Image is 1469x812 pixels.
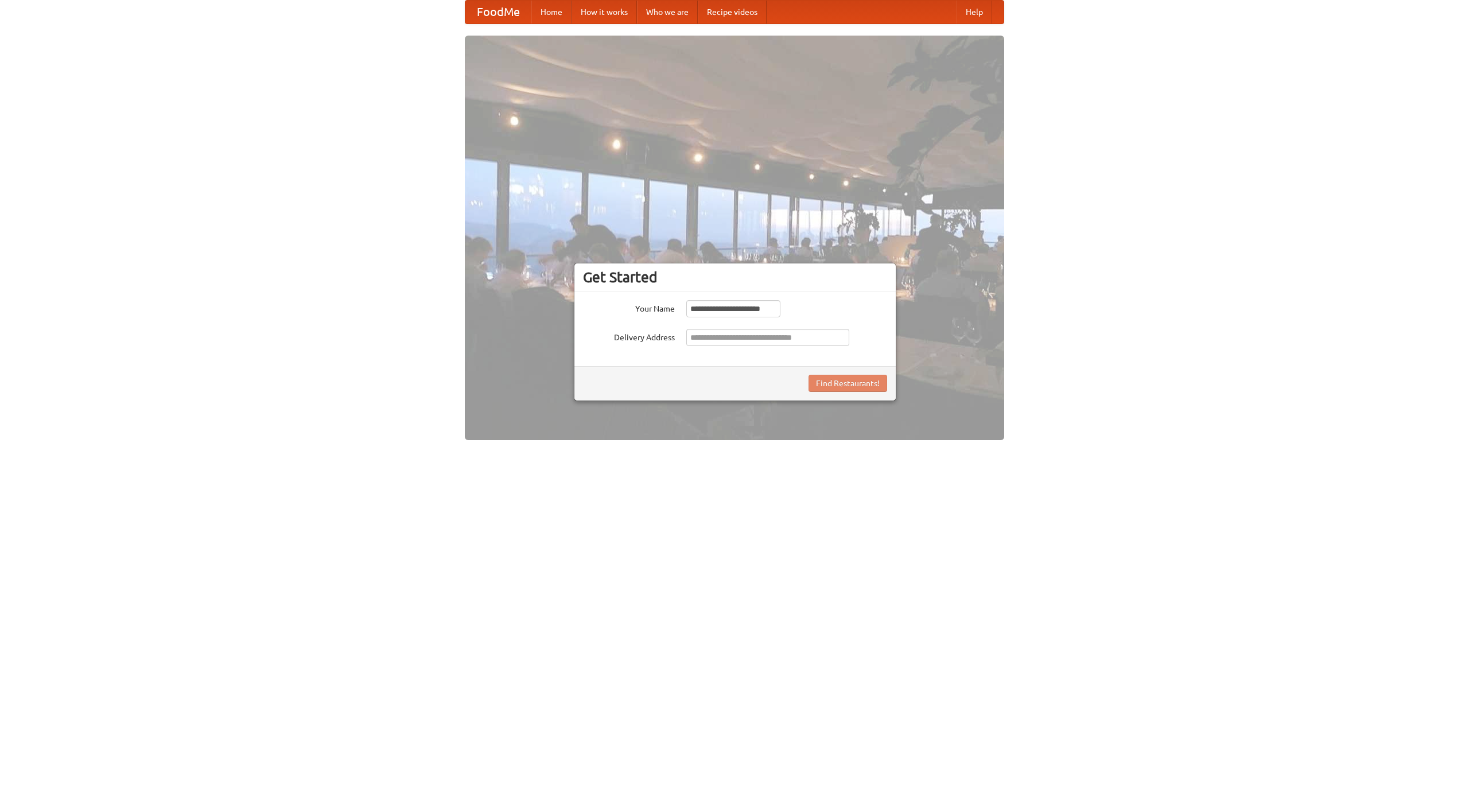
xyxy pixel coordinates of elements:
a: FoodMe [465,1,531,24]
label: Delivery Address [583,329,675,343]
h3: Get Started [583,269,887,286]
label: Your Name [583,300,675,314]
a: Recipe videos [698,1,767,24]
a: Home [531,1,572,24]
a: Help [957,1,992,24]
a: Who we are [637,1,698,24]
button: Find Restaurants! [809,375,887,392]
a: How it works [572,1,637,24]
